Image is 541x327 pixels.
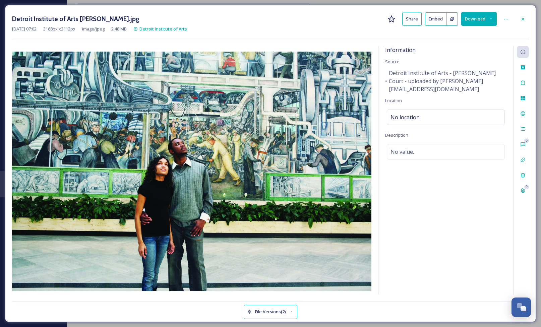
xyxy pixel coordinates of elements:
span: Source [385,59,400,65]
span: Detroit Institute of Arts - [PERSON_NAME] Court - uploaded by [PERSON_NAME][EMAIL_ADDRESS][DOMAIN... [389,69,506,93]
span: 3168 px x 2112 px [43,26,75,32]
span: Description [385,132,408,138]
span: 2.48 MB [111,26,127,32]
button: File Versions(2) [244,305,297,319]
button: Share [402,12,422,26]
div: 0 [524,185,529,189]
span: Location [385,97,402,104]
span: No value. [390,148,414,156]
img: Detroit%20Institute%20of%20Arts%20Bowen.jpg [12,52,371,291]
h3: Detroit Institute of Arts [PERSON_NAME].jpg [12,14,139,24]
span: Detroit Institute of Arts [139,26,187,32]
button: Embed [425,12,446,26]
button: Open Chat [512,298,531,317]
span: No location [390,113,420,121]
button: Download [461,12,497,26]
span: [DATE] 07:02 [12,26,37,32]
span: image/jpeg [82,26,105,32]
span: Information [385,46,416,54]
div: 0 [524,138,529,143]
